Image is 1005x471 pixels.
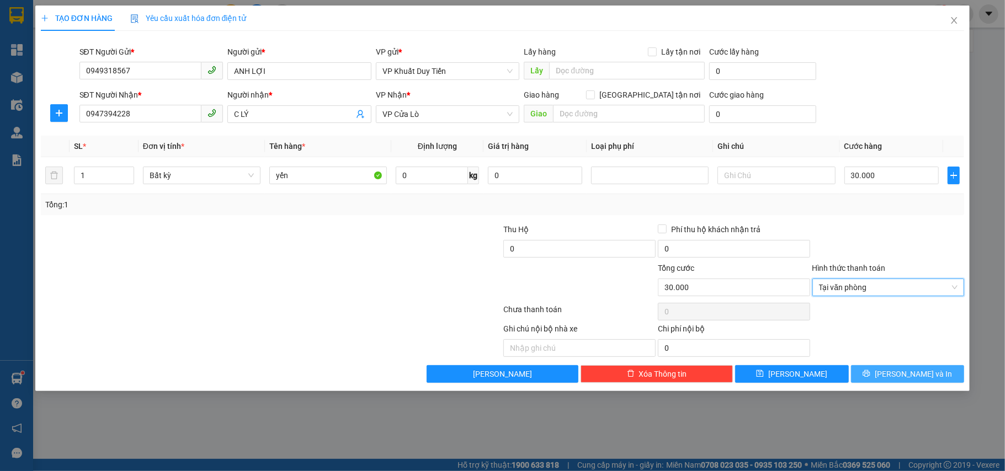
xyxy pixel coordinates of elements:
[376,46,520,58] div: VP gửi
[658,323,810,339] div: Chi phí nội bộ
[595,89,705,101] span: [GEOGRAPHIC_DATA] tận nơi
[587,136,713,157] th: Loại phụ phí
[875,368,952,380] span: [PERSON_NAME] và In
[208,66,216,74] span: phone
[627,370,635,378] span: delete
[74,142,83,151] span: SL
[41,14,113,23] span: TẠO ĐƠN HÀNG
[939,6,970,36] button: Close
[208,109,216,117] span: phone
[502,303,657,323] div: Chưa thanh toán
[713,136,839,157] th: Ghi chú
[427,365,579,383] button: [PERSON_NAME]
[639,368,687,380] span: Xóa Thông tin
[418,142,457,151] span: Định lượng
[709,62,816,80] input: Cước lấy hàng
[950,16,959,25] span: close
[524,90,559,99] span: Giao hàng
[41,14,49,22] span: plus
[376,90,407,99] span: VP Nhận
[45,199,389,211] div: Tổng: 1
[581,365,733,383] button: deleteXóa Thông tin
[79,46,224,58] div: SĐT Người Gửi
[150,167,254,184] span: Bất kỳ
[269,142,305,151] span: Tên hàng
[667,223,765,235] span: Phí thu hộ khách nhận trả
[503,225,529,234] span: Thu Hộ
[735,365,849,383] button: save[PERSON_NAME]
[143,142,184,151] span: Đơn vị tính
[549,62,705,79] input: Dọc đường
[768,368,827,380] span: [PERSON_NAME]
[844,142,882,151] span: Cước hàng
[658,264,694,272] span: Tổng cước
[524,47,556,56] span: Lấy hàng
[14,14,69,69] img: logo.jpg
[717,167,835,184] input: Ghi Chú
[709,105,816,123] input: Cước giao hàng
[130,14,139,23] img: icon
[50,104,68,122] button: plus
[473,368,532,380] span: [PERSON_NAME]
[45,167,63,184] button: delete
[269,167,387,184] input: VD: Bàn, Ghế
[227,46,371,58] div: Người gửi
[79,89,224,101] div: SĐT Người Nhận
[356,110,365,119] span: user-add
[51,109,67,117] span: plus
[382,106,513,122] span: VP Cửa Lò
[14,80,178,98] b: GỬI : VP Khuất Duy Tiến
[103,41,461,55] li: Hotline: 02386655777, 02462925925, 0944789456
[812,264,886,272] label: Hình thức thanh toán
[524,62,549,79] span: Lấy
[524,105,553,122] span: Giao
[863,370,870,378] span: printer
[657,46,705,58] span: Lấy tận nơi
[468,167,479,184] span: kg
[709,90,764,99] label: Cước giao hàng
[488,142,529,151] span: Giá trị hàng
[103,27,461,41] li: [PERSON_NAME], [PERSON_NAME]
[553,105,705,122] input: Dọc đường
[382,63,513,79] span: VP Khuất Duy Tiến
[488,167,582,184] input: 0
[756,370,764,378] span: save
[709,47,759,56] label: Cước lấy hàng
[948,167,960,184] button: plus
[503,323,656,339] div: Ghi chú nội bộ nhà xe
[130,14,247,23] span: Yêu cầu xuất hóa đơn điện tử
[819,279,958,296] span: Tại văn phòng
[851,365,965,383] button: printer[PERSON_NAME] và In
[503,339,656,357] input: Nhập ghi chú
[227,89,371,101] div: Người nhận
[948,171,959,180] span: plus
